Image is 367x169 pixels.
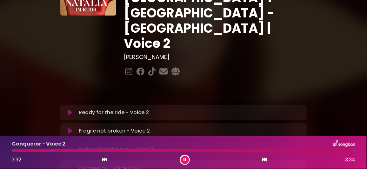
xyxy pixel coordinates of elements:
[12,156,21,163] span: 3:32
[345,156,355,164] span: 3:34
[12,140,65,148] p: Conqueror - Voice 2
[124,54,307,61] h3: [PERSON_NAME]
[79,109,149,116] p: Ready for the ride - Voice 2
[79,127,150,135] p: Fragile not broken - Voice 2
[333,140,355,148] img: songbox-logo-white.png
